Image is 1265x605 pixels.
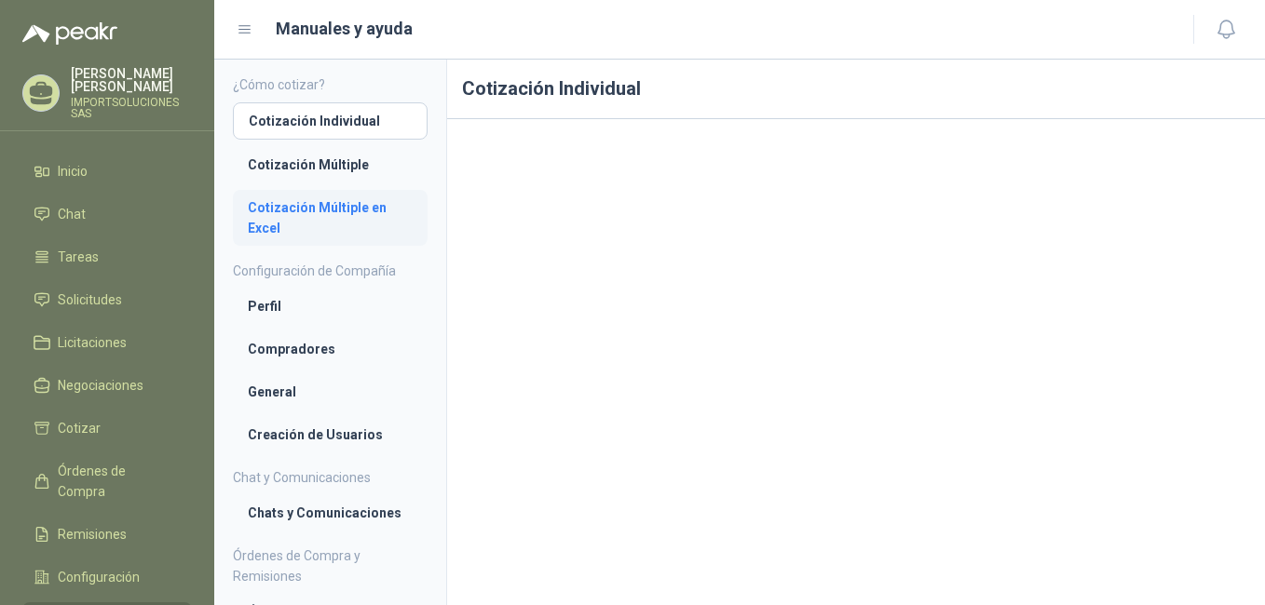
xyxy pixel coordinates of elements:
a: Creación de Usuarios [233,417,428,452]
li: Chats y Comunicaciones [248,503,413,523]
h4: Órdenes de Compra y Remisiones [233,545,428,586]
span: Tareas [58,247,99,267]
a: Compradores [233,331,428,367]
span: Remisiones [58,524,127,544]
li: Cotización Individual [249,111,412,131]
img: Logo peakr [22,22,117,45]
span: Solicitudes [58,289,122,310]
h4: Configuración de Compañía [233,261,428,281]
a: Solicitudes [22,282,192,317]
li: Cotización Múltiple en Excel [248,197,413,238]
span: Licitaciones [58,332,127,353]
li: Perfil [248,296,413,316]
a: Chat [22,196,192,232]
a: Negociaciones [22,368,192,403]
h1: Cotización Individual [447,60,1265,119]
a: Cotizar [22,410,192,446]
span: Chat [58,204,86,224]
a: Órdenes de Compra [22,453,192,509]
a: Inicio [22,154,192,189]
span: Cotizar [58,418,101,438]
span: Negociaciones [58,375,143,396]
h4: ¿Cómo cotizar? [233,74,428,95]
a: Remisiones [22,517,192,552]
a: Tareas [22,239,192,275]
a: Cotización Múltiple [233,147,428,182]
li: Compradores [248,339,413,359]
a: General [233,374,428,410]
span: Órdenes de Compra [58,461,174,502]
a: Licitaciones [22,325,192,360]
li: Creación de Usuarios [248,424,413,445]
p: [PERSON_NAME] [PERSON_NAME] [71,67,192,93]
span: Inicio [58,161,88,181]
a: Configuración [22,559,192,595]
a: Cotización Individual [233,102,428,140]
li: Cotización Múltiple [248,155,413,175]
h1: Manuales y ayuda [276,16,413,42]
a: Chats y Comunicaciones [233,495,428,531]
p: IMPORTSOLUCIONES SAS [71,97,192,119]
a: Perfil [233,289,428,324]
h4: Chat y Comunicaciones [233,467,428,488]
span: Configuración [58,567,140,587]
iframe: 953374dfa75b41f38925b712e2491bfd [462,134,1250,575]
a: Cotización Múltiple en Excel [233,190,428,246]
li: General [248,382,413,402]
